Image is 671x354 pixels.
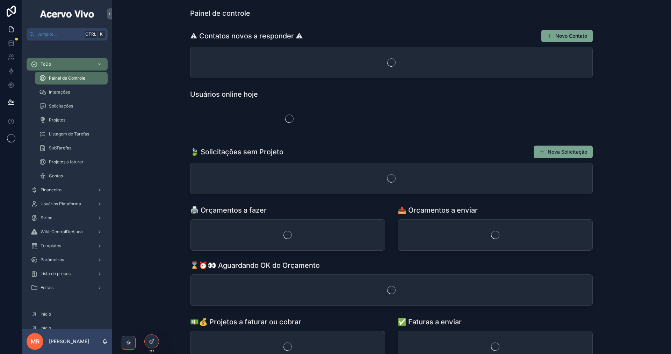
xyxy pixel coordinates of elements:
[35,72,108,84] a: Painel de Controle
[35,100,108,112] a: Solicitações
[35,142,108,154] a: SubTarefas
[49,131,89,137] span: Listagem de Tarefas
[27,308,108,320] a: Início
[27,322,108,334] a: Início
[190,205,267,215] h1: 🖨️ Orçamentos a fazer
[27,28,108,40] button: Jump to...CtrlK
[49,145,71,151] span: SubTarefas
[49,89,70,95] span: Interações
[35,114,108,126] a: Projetos
[41,229,83,235] span: Wiki-CentralDeAjuda
[31,337,39,346] span: MR
[41,285,53,290] span: Editais
[49,75,85,81] span: Painel de Controle
[99,31,104,37] span: K
[49,159,84,165] span: Projetos a faturar
[41,187,62,193] span: Financeiro
[41,201,81,207] span: Usuários Plataforma
[190,260,320,270] h1: ⌛⏰👀 Aguardando OK do Orçamento
[39,8,95,20] img: App logo
[85,31,97,38] span: Ctrl
[27,58,108,71] a: ToDo
[27,212,108,224] a: Stripe
[27,184,108,196] a: Financeiro
[22,40,112,329] div: scrollable content
[35,86,108,98] a: Interações
[41,311,51,317] span: Início
[27,226,108,238] a: Wiki-CentralDeAjuda
[27,239,108,252] a: Templates
[27,267,108,280] a: Lista de preços
[37,31,82,37] span: Jump to...
[35,170,108,182] a: Contas
[398,205,478,215] h1: 📤 Orçamentos a enviar
[27,281,108,294] a: Editais
[27,198,108,210] a: Usuários Plataforma
[41,271,71,276] span: Lista de preços
[541,30,593,42] button: Novo Contato
[41,215,52,221] span: Stripe
[41,257,64,263] span: Parâmetros
[41,243,61,249] span: Templates
[27,253,108,266] a: Parâmetros
[190,31,303,41] h1: ⚠ Contatos novos a responder ⚠
[190,89,258,99] h1: Usuários online hoje
[35,156,108,168] a: Projetos a faturar
[49,338,89,345] p: [PERSON_NAME]
[190,8,250,18] h1: Painel de controle
[49,103,73,109] span: Solicitações
[41,61,51,67] span: ToDo
[190,147,283,157] h1: 🍃 Solicitações sem Projeto
[49,117,65,123] span: Projetos
[41,325,51,331] span: Início
[534,146,593,158] button: Nova Solicitação
[190,317,301,327] h1: 💵💰 Projetos a faturar ou cobrar
[398,317,462,327] h1: ✅ Faturas a enviar
[49,173,63,179] span: Contas
[35,128,108,140] a: Listagem de Tarefas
